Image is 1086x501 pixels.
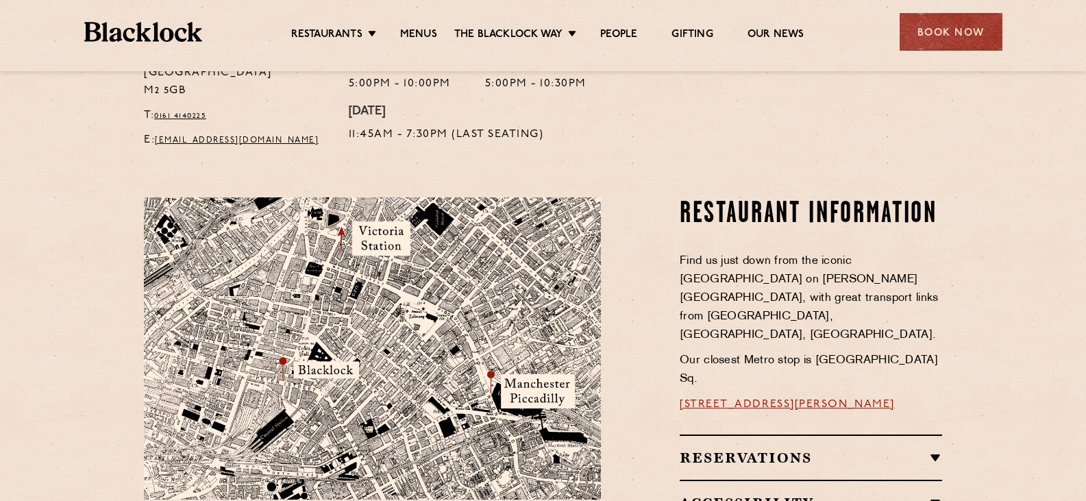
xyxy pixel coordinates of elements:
a: 0161 4140225 [154,112,206,120]
span: Find us just down from the iconic [GEOGRAPHIC_DATA] on [PERSON_NAME][GEOGRAPHIC_DATA], with great... [680,256,939,341]
a: Our News [748,28,804,43]
a: Menus [400,28,437,43]
a: [EMAIL_ADDRESS][DOMAIN_NAME] [155,136,319,145]
h2: Restaurant Information [680,197,942,232]
div: Book Now [900,13,1002,51]
span: Our closest Metro stop is [GEOGRAPHIC_DATA] Sq. [680,355,938,384]
h4: [DATE] [349,105,544,120]
a: [STREET_ADDRESS][PERSON_NAME] [680,399,895,410]
p: T: [144,107,328,125]
a: Gifting [671,28,713,43]
p: 5:00pm - 10:30pm [485,75,587,93]
h2: Reservations [680,450,942,466]
p: E: [144,132,328,149]
a: The Blacklock Way [454,28,563,43]
p: 5:00pm - 10:00pm [349,75,451,93]
p: 11:45am - 7:30pm (Last Seating) [349,126,544,144]
a: People [600,28,637,43]
img: BL_Textured_Logo-footer-cropped.svg [84,22,203,42]
a: Restaurants [291,28,362,43]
